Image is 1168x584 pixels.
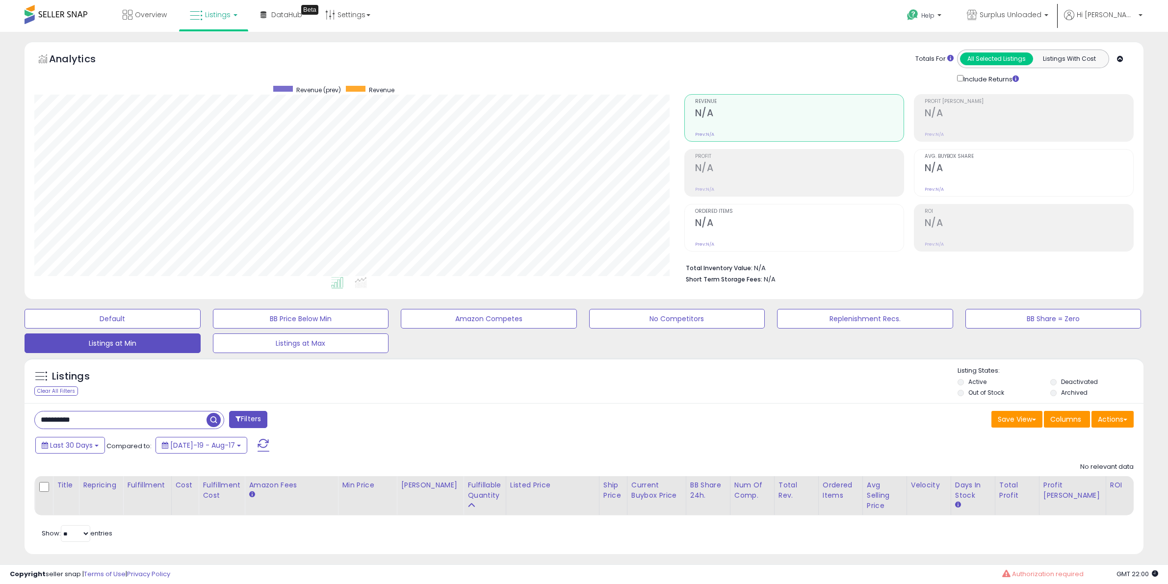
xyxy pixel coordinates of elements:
div: Profit [PERSON_NAME] [1043,480,1102,501]
h2: N/A [925,107,1133,121]
span: Hi [PERSON_NAME] [1077,10,1136,20]
button: Listings With Cost [1033,52,1106,65]
label: Out of Stock [968,388,1004,397]
div: Tooltip anchor [301,5,318,15]
button: All Selected Listings [960,52,1033,65]
div: Title [57,480,75,490]
div: Total Profit [999,480,1035,501]
button: Columns [1044,411,1090,428]
button: No Competitors [589,309,765,329]
label: Archived [1061,388,1088,397]
div: Min Price [342,480,392,490]
small: Days In Stock. [955,501,961,509]
h2: N/A [695,107,904,121]
h2: N/A [695,217,904,230]
label: Deactivated [1061,378,1098,386]
span: ROI [925,209,1133,214]
li: N/A [686,261,1126,273]
div: Total Rev. [779,480,814,501]
div: Clear All Filters [34,386,78,396]
div: BB Share 24h. [690,480,726,501]
span: Profit [695,154,904,159]
a: Privacy Policy [127,569,170,579]
small: Prev: N/A [925,241,944,247]
div: Ordered Items [823,480,858,501]
button: Default [25,309,201,329]
a: Help [899,1,951,32]
div: Include Returns [950,73,1031,84]
h2: N/A [925,162,1133,176]
button: Actions [1091,411,1134,428]
div: Velocity [911,480,947,490]
button: BB Share = Zero [965,309,1142,329]
small: Prev: N/A [695,186,714,192]
span: N/A [764,275,776,284]
span: 2025-09-17 22:00 GMT [1116,569,1158,579]
button: Listings at Max [213,333,389,353]
span: Overview [135,10,167,20]
button: [DATE]-19 - Aug-17 [156,437,247,454]
div: No relevant data [1080,462,1134,472]
span: Ordered Items [695,209,904,214]
span: Last 30 Days [50,440,93,450]
h5: Listings [52,370,90,383]
span: Columns [1050,414,1081,424]
div: Ship Price [603,480,623,501]
span: Avg. Buybox Share [925,154,1133,159]
h5: Analytics [49,52,115,68]
small: Amazon Fees. [249,490,255,499]
div: Cost [176,480,195,490]
div: Fulfillment Cost [203,480,240,501]
div: Fulfillment [127,480,167,490]
h2: N/A [695,162,904,176]
div: Listed Price [510,480,595,490]
div: seller snap | | [10,570,170,579]
span: [DATE]-19 - Aug-17 [170,440,235,450]
small: Prev: N/A [695,241,714,247]
div: Avg Selling Price [867,480,903,511]
span: DataHub [271,10,302,20]
h2: N/A [925,217,1133,230]
button: Filters [229,411,267,428]
a: Hi [PERSON_NAME] [1064,10,1142,32]
div: Days In Stock [955,480,991,501]
span: Surplus Unloaded [980,10,1041,20]
button: Replenishment Recs. [777,309,953,329]
small: Prev: N/A [925,131,944,137]
div: ROI [1110,480,1146,490]
span: Authorization required [1012,569,1084,579]
span: Profit [PERSON_NAME] [925,99,1133,104]
small: Prev: N/A [695,131,714,137]
button: Listings at Min [25,333,201,353]
div: [PERSON_NAME] [401,480,459,490]
div: Repricing [83,480,119,490]
label: Active [968,378,986,386]
div: Current Buybox Price [631,480,682,501]
p: Listing States: [958,366,1143,376]
span: Show: entries [42,529,112,538]
span: Revenue [695,99,904,104]
span: Revenue (prev) [296,86,341,94]
small: Prev: N/A [925,186,944,192]
span: Revenue [369,86,394,94]
a: Terms of Use [84,569,126,579]
span: Compared to: [106,441,152,451]
button: Last 30 Days [35,437,105,454]
strong: Copyright [10,569,46,579]
span: Listings [205,10,231,20]
button: Amazon Competes [401,309,577,329]
button: BB Price Below Min [213,309,389,329]
button: Save View [991,411,1042,428]
b: Total Inventory Value: [686,264,753,272]
i: Get Help [907,9,919,21]
div: Fulfillable Quantity [467,480,501,501]
div: Num of Comp. [734,480,770,501]
b: Short Term Storage Fees: [686,275,762,283]
div: Totals For [915,54,954,64]
span: Help [921,11,934,20]
div: Amazon Fees [249,480,334,490]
